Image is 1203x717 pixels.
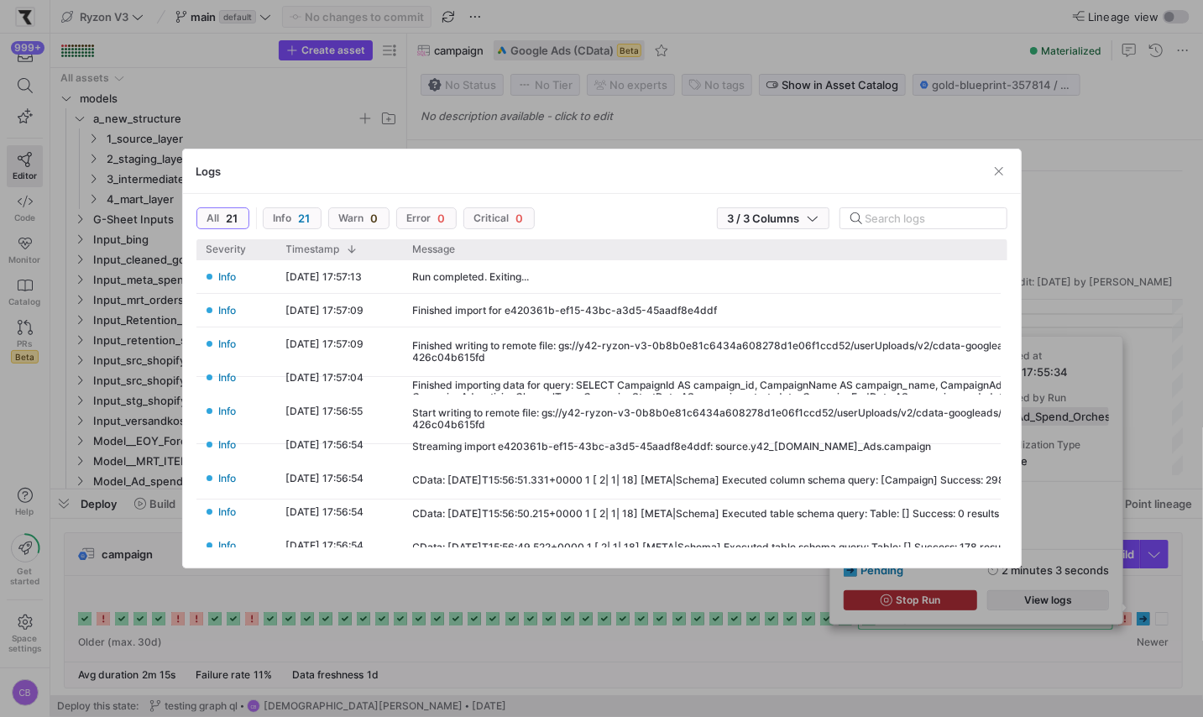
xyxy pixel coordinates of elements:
button: Info21 [263,207,322,229]
button: Critical0 [463,207,535,229]
y42-timestamp-cell-renderer: [DATE] 17:57:09 [286,301,364,319]
y42-timestamp-cell-renderer: [DATE] 17:57:09 [286,335,364,353]
span: Info [219,469,237,487]
span: Error [407,212,432,224]
span: Info [274,212,292,224]
button: 3 / 3 Columns [717,207,829,229]
div: Run completed. Exiting... [413,271,530,283]
span: 21 [227,212,238,225]
div: CData: [DATE]T15:56:49.522+0000 1 [ 2| 1| 18] [META|Schema] Executed table schema query: Table: [... [413,542,1054,553]
div: Finished import for e420361b-ef15-43bc-a3d5-45aadf8e4ddf [413,305,718,317]
span: Info [219,402,237,420]
span: Info [219,436,237,453]
span: 0 [371,212,379,225]
y42-timestamp-cell-renderer: [DATE] 17:56:54 [286,536,364,554]
input: Search logs [866,212,993,225]
span: 0 [438,212,446,225]
span: Info [219,503,237,521]
button: All21 [196,207,249,229]
y42-timestamp-cell-renderer: [DATE] 17:56:54 [286,503,364,521]
span: Message [413,243,456,255]
span: Info [219,268,237,285]
y42-timestamp-cell-renderer: [DATE] 17:57:13 [286,268,363,285]
h3: Logs [196,165,222,178]
span: Info [219,536,237,554]
button: Warn0 [328,207,390,229]
span: All [207,212,220,224]
span: Severity [207,243,247,255]
div: CData: [DATE]T15:56:51.331+0000 1 [ 2| 1| 18] [META|Schema] Executed column schema query: [Campai... [413,474,1093,486]
span: Critical [474,212,510,224]
span: Info [219,369,237,386]
span: Info [219,301,237,319]
span: Timestamp [286,243,340,255]
y42-timestamp-cell-renderer: [DATE] 17:57:04 [286,369,364,386]
div: CData: [DATE]T15:56:50.215+0000 1 [ 2| 1| 18] [META|Schema] Executed table schema query: Table: [... [413,508,1039,520]
span: 3 / 3 Columns [728,212,807,225]
button: Error0 [396,207,457,229]
y42-timestamp-cell-renderer: [DATE] 17:56:54 [286,436,364,453]
span: Info [219,335,237,353]
y42-timestamp-cell-renderer: [DATE] 17:56:54 [286,469,364,487]
span: Warn [339,212,364,224]
y42-timestamp-cell-renderer: [DATE] 17:56:55 [286,402,364,420]
span: 21 [299,212,311,225]
div: Streaming import e420361b-ef15-43bc-a3d5-45aadf8e4ddf: source.y42_[DOMAIN_NAME]_Ads.campaign [413,441,932,453]
span: 0 [516,212,524,225]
